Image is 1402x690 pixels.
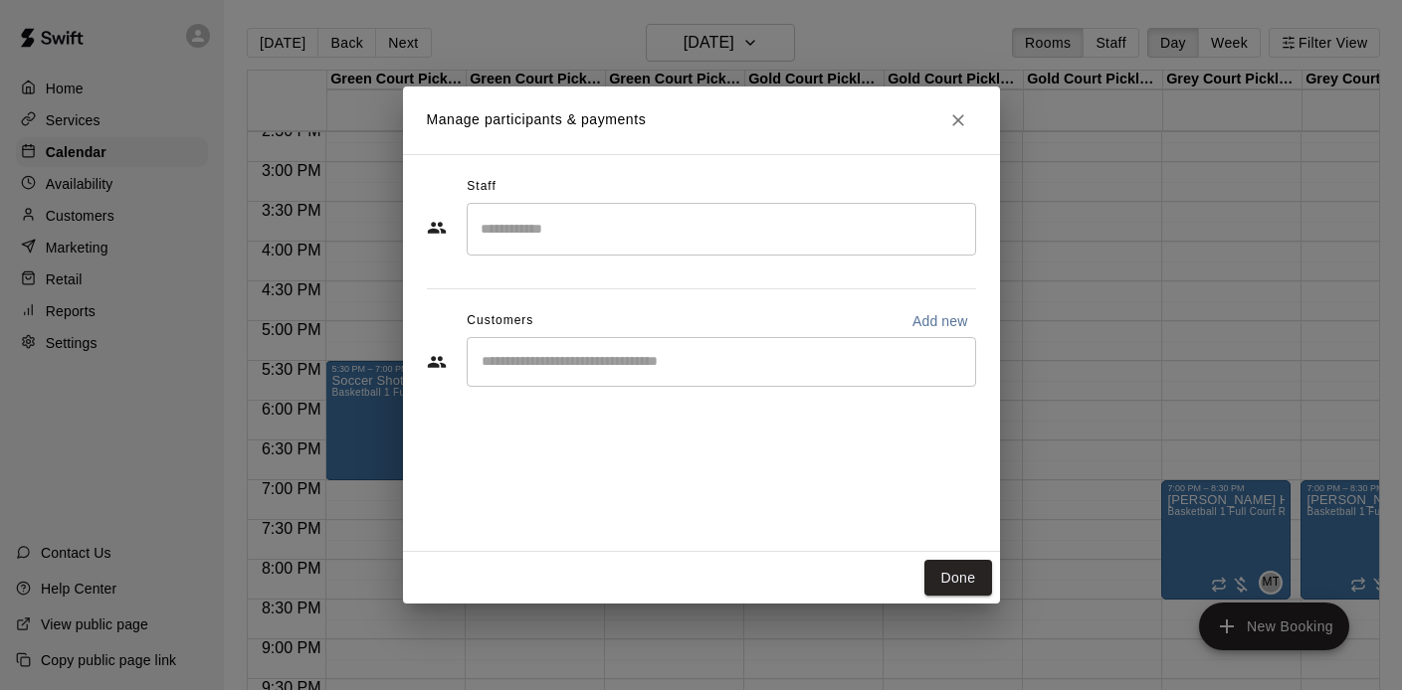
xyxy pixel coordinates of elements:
[427,109,647,130] p: Manage participants & payments
[427,218,447,238] svg: Staff
[467,171,496,203] span: Staff
[904,305,976,337] button: Add new
[467,203,976,256] div: Search staff
[940,102,976,138] button: Close
[467,337,976,387] div: Start typing to search customers...
[924,560,991,597] button: Done
[467,305,533,337] span: Customers
[912,311,968,331] p: Add new
[427,352,447,372] svg: Customers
